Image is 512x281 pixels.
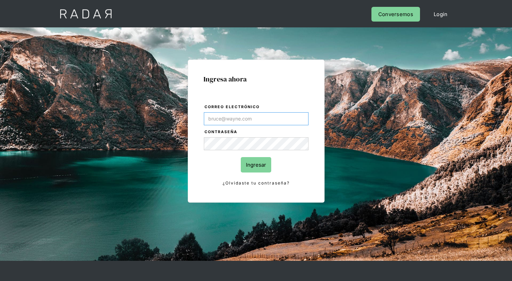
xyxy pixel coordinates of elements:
[371,7,420,22] a: Conversemos
[205,104,308,111] label: Correo electrónico
[204,75,309,83] h1: Ingresa ahora
[427,7,455,22] a: Login
[204,112,308,125] input: bruce@wayne.com
[205,129,308,136] label: Contraseña
[204,179,308,187] a: ¿Olvidaste tu contraseña?
[241,157,271,173] input: Ingresar
[204,103,309,187] form: Login Form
